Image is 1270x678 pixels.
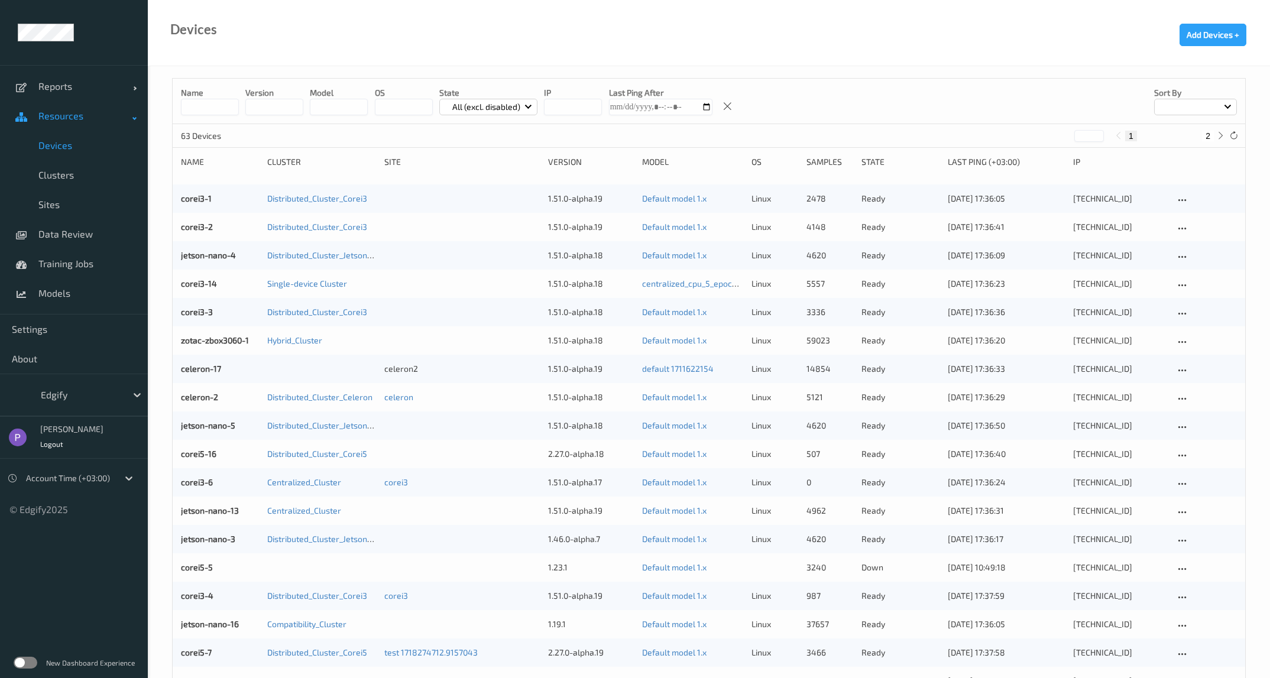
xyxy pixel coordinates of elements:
div: State [861,156,939,168]
p: ready [861,335,939,346]
div: 2.27.0-alpha.18 [548,448,634,460]
p: linux [751,533,798,545]
p: ready [861,249,939,261]
div: [TECHNICAL_ID] [1073,448,1167,460]
p: State [439,87,538,99]
div: [DATE] 17:36:24 [948,476,1065,488]
div: 1.51.0-alpha.19 [548,193,634,205]
div: Last Ping (+03:00) [948,156,1065,168]
div: [DATE] 17:36:05 [948,618,1065,630]
a: celeron-2 [181,392,218,402]
p: ready [861,278,939,290]
div: 1.51.0-alpha.18 [548,420,634,432]
p: ready [861,363,939,375]
a: Default model 1.x [642,591,707,601]
div: [DATE] 17:36:20 [948,335,1065,346]
a: corei3-1 [181,193,212,203]
a: corei3-2 [181,222,213,232]
p: ready [861,505,939,517]
p: down [861,562,939,573]
p: Name [181,87,239,99]
div: [DATE] 17:36:36 [948,306,1065,318]
div: 3336 [806,306,853,318]
div: Devices [170,24,217,35]
p: linux [751,505,798,517]
div: 3240 [806,562,853,573]
div: 2478 [806,193,853,205]
div: [DATE] 17:36:29 [948,391,1065,403]
button: 1 [1125,131,1137,141]
div: [DATE] 10:49:18 [948,562,1065,573]
div: [DATE] 17:36:33 [948,363,1065,375]
a: Distributed_Cluster_Corei3 [267,591,367,601]
div: 1.46.0-alpha.7 [548,533,634,545]
div: [TECHNICAL_ID] [1073,505,1167,517]
div: [TECHNICAL_ID] [1073,476,1167,488]
a: Default model 1.x [642,250,707,260]
div: 5121 [806,391,853,403]
div: 1.51.0-alpha.19 [548,590,634,602]
div: 4962 [806,505,853,517]
a: jetson-nano-3 [181,534,235,544]
a: test 1718274712.9157043 [384,647,478,657]
p: IP [544,87,602,99]
a: Default model 1.x [642,222,707,232]
a: Default model 1.x [642,420,707,430]
div: [TECHNICAL_ID] [1073,420,1167,432]
p: version [245,87,303,99]
a: Distributed_Cluster_JetsonNano [267,420,387,430]
p: linux [751,590,798,602]
a: Distributed_Cluster_Celeron [267,392,372,402]
div: [DATE] 17:36:09 [948,249,1065,261]
a: jetson-nano-4 [181,250,236,260]
a: default 1711622154 [642,364,714,374]
div: 507 [806,448,853,460]
p: linux [751,476,798,488]
p: linux [751,221,798,233]
div: [DATE] 17:36:50 [948,420,1065,432]
a: zotac-zbox3060-1 [181,335,249,345]
div: [TECHNICAL_ID] [1073,647,1167,658]
p: ready [861,448,939,460]
div: Site [384,156,540,168]
a: Default model 1.x [642,505,707,515]
a: Hybrid_Cluster [267,335,322,345]
p: model [310,87,368,99]
a: Distributed_Cluster_Corei3 [267,222,367,232]
p: linux [751,249,798,261]
div: ip [1073,156,1167,168]
a: Distributed_Cluster_Corei5 [267,647,367,657]
button: 2 [1202,131,1214,141]
a: Default model 1.x [642,335,707,345]
p: linux [751,306,798,318]
div: 37657 [806,618,853,630]
p: ready [861,476,939,488]
a: Compatibility_Cluster [267,619,346,629]
div: 59023 [806,335,853,346]
div: 1.19.1 [548,618,634,630]
a: Centralized_Cluster [267,505,341,515]
div: 14854 [806,363,853,375]
div: [DATE] 17:36:31 [948,505,1065,517]
a: Distributed_Cluster_Corei5 [267,449,367,459]
div: [TECHNICAL_ID] [1073,249,1167,261]
a: Single-device Cluster [267,278,347,288]
div: [TECHNICAL_ID] [1073,306,1167,318]
p: 63 Devices [181,130,270,142]
a: Default model 1.x [642,392,707,402]
a: Default model 1.x [642,562,707,572]
a: Distributed_Cluster_JetsonNano [267,250,387,260]
a: jetson-nano-16 [181,619,239,629]
div: [TECHNICAL_ID] [1073,363,1167,375]
p: ready [861,391,939,403]
div: 5557 [806,278,853,290]
div: 1.51.0-alpha.19 [548,221,634,233]
p: linux [751,618,798,630]
div: [DATE] 17:36:41 [948,221,1065,233]
button: Add Devices + [1180,24,1246,46]
p: linux [751,278,798,290]
a: jetson-nano-5 [181,420,235,430]
div: version [548,156,634,168]
a: Distributed_Cluster_JetsonNano [267,534,387,544]
a: Distributed_Cluster_Corei3 [267,193,367,203]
